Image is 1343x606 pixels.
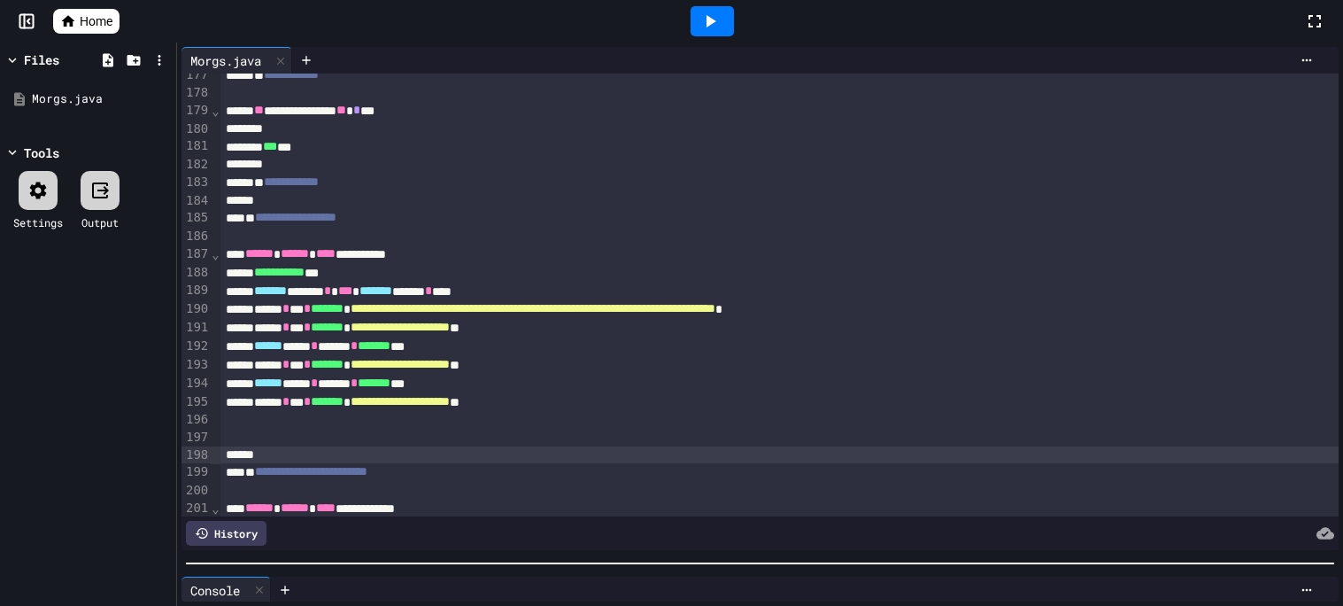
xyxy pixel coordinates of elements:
[13,214,63,230] div: Settings
[181,429,211,447] div: 197
[181,120,211,138] div: 180
[181,156,211,174] div: 182
[181,137,211,156] div: 181
[211,501,220,516] span: Fold line
[181,463,211,482] div: 199
[181,174,211,192] div: 183
[181,581,249,600] div: Console
[181,282,211,300] div: 189
[32,90,170,108] div: Morgs.java
[211,247,220,261] span: Fold line
[181,447,211,464] div: 198
[181,577,271,603] div: Console
[181,411,211,429] div: 196
[181,47,292,74] div: Morgs.java
[181,209,211,228] div: 185
[181,500,211,518] div: 201
[181,375,211,393] div: 194
[53,9,120,34] a: Home
[181,338,211,356] div: 192
[181,264,211,283] div: 188
[186,521,266,546] div: History
[181,300,211,319] div: 190
[24,144,59,162] div: Tools
[181,66,211,85] div: 177
[181,319,211,338] div: 191
[181,102,211,120] div: 179
[24,50,59,69] div: Files
[181,482,211,500] div: 200
[181,228,211,245] div: 186
[81,214,119,230] div: Output
[181,84,211,102] div: 178
[80,12,112,30] span: Home
[181,356,211,375] div: 193
[181,192,211,210] div: 184
[181,51,270,70] div: Morgs.java
[181,245,211,264] div: 187
[211,104,220,118] span: Fold line
[181,393,211,412] div: 195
